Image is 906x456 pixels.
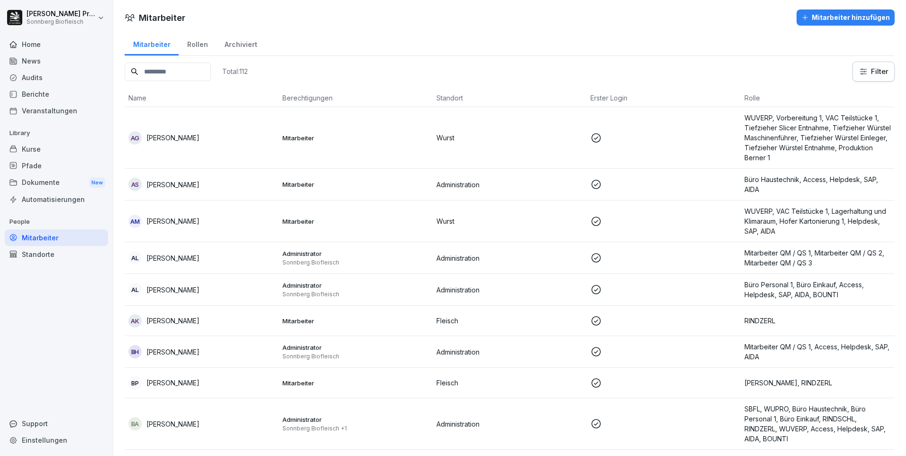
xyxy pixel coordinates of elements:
[436,133,583,143] p: Wurst
[436,347,583,357] p: Administration
[744,316,891,326] p: RINDZERL
[5,126,108,141] p: Library
[744,342,891,362] p: Mitarbeiter QM / QS 1, Access, Helpdesk, SAP, AIDA
[282,415,429,424] p: Administrator
[5,191,108,208] a: Automatisierungen
[5,246,108,263] a: Standorte
[282,425,429,432] p: Sonnberg Biofleisch +1
[128,417,142,430] div: BA
[5,214,108,229] p: People
[436,378,583,388] p: Fleisch
[146,419,199,429] p: [PERSON_NAME]
[282,317,429,325] p: Mitarbeiter
[436,316,583,326] p: Fleisch
[128,345,142,358] div: BH
[5,174,108,192] div: Dokumente
[853,62,894,81] button: Filter
[436,253,583,263] p: Administration
[744,206,891,236] p: WUVERP, VAC Teilstücke 1, Lagerhaltung und Klimaraum, Hofer Kartonierung 1, Helpdesk, SAP, AIDA
[125,89,279,107] th: Name
[128,215,142,228] div: AM
[436,216,583,226] p: Wurst
[128,376,142,390] div: BP
[436,285,583,295] p: Administration
[282,343,429,352] p: Administrator
[282,379,429,387] p: Mitarbeiter
[5,36,108,53] a: Home
[436,180,583,190] p: Administration
[89,177,105,188] div: New
[744,174,891,194] p: Büro Haustechnik, Access, Helpdesk, SAP, AIDA
[27,18,96,25] p: Sonnberg Biofleisch
[282,249,429,258] p: Administrator
[179,31,216,55] a: Rollen
[128,283,142,296] div: AL
[5,415,108,432] div: Support
[282,180,429,189] p: Mitarbeiter
[282,281,429,290] p: Administrator
[146,316,199,326] p: [PERSON_NAME]
[282,217,429,226] p: Mitarbeiter
[741,89,895,107] th: Rolle
[216,31,265,55] a: Archiviert
[279,89,433,107] th: Berechtigungen
[587,89,741,107] th: Erster Login
[801,12,890,23] div: Mitarbeiter hinzufügen
[128,131,142,145] div: AG
[146,180,199,190] p: [PERSON_NAME]
[433,89,587,107] th: Standort
[5,53,108,69] a: News
[146,133,199,143] p: [PERSON_NAME]
[128,314,142,328] div: AK
[5,174,108,192] a: DokumenteNew
[744,113,891,163] p: WUVERP, Vorbereitung 1, VAC Teilstücke 1, Tiefzieher Slicer Entnahme, Tiefzieher Würstel Maschine...
[222,67,248,76] p: Total: 112
[27,10,96,18] p: [PERSON_NAME] Preßlauer
[744,248,891,268] p: Mitarbeiter QM / QS 1, Mitarbeiter QM / QS 2, Mitarbeiter QM / QS 3
[128,251,142,264] div: AL
[744,280,891,300] p: Büro Personal 1, Büro Einkauf, Access, Helpdesk, SAP, AIDA, BOUNTI
[859,67,888,76] div: Filter
[125,31,179,55] a: Mitarbeiter
[5,69,108,86] a: Audits
[128,178,142,191] div: AS
[282,291,429,298] p: Sonnberg Biofleisch
[146,253,199,263] p: [PERSON_NAME]
[5,157,108,174] a: Pfade
[282,353,429,360] p: Sonnberg Biofleisch
[146,347,199,357] p: [PERSON_NAME]
[146,285,199,295] p: [PERSON_NAME]
[744,378,891,388] p: [PERSON_NAME], RINDZERL
[282,259,429,266] p: Sonnberg Biofleisch
[282,134,429,142] p: Mitarbeiter
[146,378,199,388] p: [PERSON_NAME]
[139,11,185,24] h1: Mitarbeiter
[5,102,108,119] a: Veranstaltungen
[5,432,108,448] a: Einstellungen
[5,141,108,157] a: Kurse
[5,229,108,246] a: Mitarbeiter
[744,404,891,444] p: SBFL, WUPRO, Büro Haustechnik, Büro Personal 1, Büro Einkauf, RINDSCHL, RINDZERL, WUVERP, Access,...
[436,419,583,429] p: Administration
[5,86,108,102] a: Berichte
[146,216,199,226] p: [PERSON_NAME]
[797,9,895,26] button: Mitarbeiter hinzufügen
